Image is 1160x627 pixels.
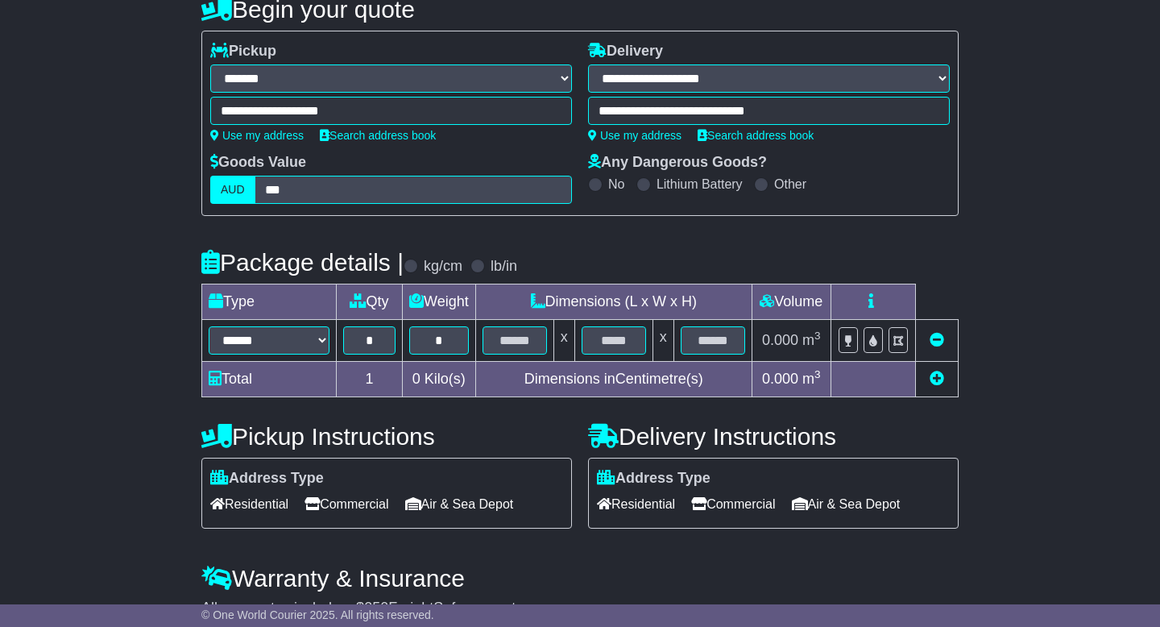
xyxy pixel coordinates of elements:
sup: 3 [814,330,821,342]
span: 0.000 [762,371,798,387]
span: © One World Courier 2025. All rights reserved. [201,608,434,621]
td: Dimensions in Centimetre(s) [475,362,752,397]
h4: Warranty & Insurance [201,565,959,592]
span: Commercial [304,492,388,517]
h4: Delivery Instructions [588,423,959,450]
span: Residential [210,492,288,517]
label: No [608,176,624,192]
td: 1 [337,362,403,397]
label: Any Dangerous Goods? [588,154,767,172]
label: Address Type [210,470,324,488]
a: Search address book [320,129,436,142]
div: All our quotes include a $ FreightSafe warranty. [201,600,959,617]
a: Use my address [588,129,681,142]
td: Type [202,284,337,320]
td: Kilo(s) [403,362,476,397]
h4: Pickup Instructions [201,423,572,450]
label: Delivery [588,43,663,60]
span: m [802,332,821,348]
span: Air & Sea Depot [792,492,901,517]
td: Qty [337,284,403,320]
span: Residential [597,492,675,517]
span: m [802,371,821,387]
td: x [553,320,574,362]
label: AUD [210,176,255,204]
td: Volume [752,284,831,320]
a: Add new item [930,371,944,387]
a: Remove this item [930,332,944,348]
td: Dimensions (L x W x H) [475,284,752,320]
span: Commercial [691,492,775,517]
label: lb/in [491,258,517,276]
span: 0 [412,371,420,387]
td: x [652,320,673,362]
label: Lithium Battery [657,176,743,192]
label: Pickup [210,43,276,60]
h4: Package details | [201,249,404,276]
label: Address Type [597,470,710,488]
span: 250 [364,600,388,616]
span: Air & Sea Depot [405,492,514,517]
a: Use my address [210,129,304,142]
span: 0.000 [762,332,798,348]
label: kg/cm [424,258,462,276]
td: Total [202,362,337,397]
sup: 3 [814,368,821,380]
label: Other [774,176,806,192]
td: Weight [403,284,476,320]
a: Search address book [698,129,814,142]
label: Goods Value [210,154,306,172]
